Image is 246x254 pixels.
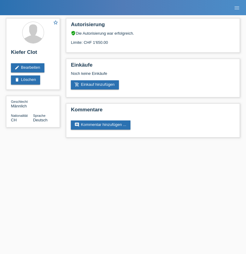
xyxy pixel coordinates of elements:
span: Deutsch [33,118,48,122]
i: verified_user [71,31,76,36]
i: edit [15,65,19,70]
h2: Einkäufe [71,62,235,71]
span: Sprache [33,114,46,117]
h2: Kiefer Clot [11,49,55,58]
div: Männlich [11,99,33,108]
i: comment [74,122,79,127]
a: deleteLöschen [11,75,40,85]
i: star_border [53,20,58,25]
div: Limite: CHF 1'650.00 [71,36,235,45]
span: Geschlecht [11,100,28,103]
h2: Kommentare [71,107,235,116]
i: menu [234,5,240,11]
div: Die Autorisierung war erfolgreich. [71,31,235,36]
i: delete [15,77,19,82]
h2: Autorisierung [71,22,235,31]
a: add_shopping_cartEinkauf hinzufügen [71,80,119,89]
i: add_shopping_cart [74,82,79,87]
a: star_border [53,20,58,26]
span: Nationalität [11,114,28,117]
a: commentKommentar hinzufügen ... [71,120,130,130]
a: menu [231,6,243,9]
a: editBearbeiten [11,63,44,72]
span: Schweiz [11,118,17,122]
div: Noch keine Einkäufe [71,71,235,80]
